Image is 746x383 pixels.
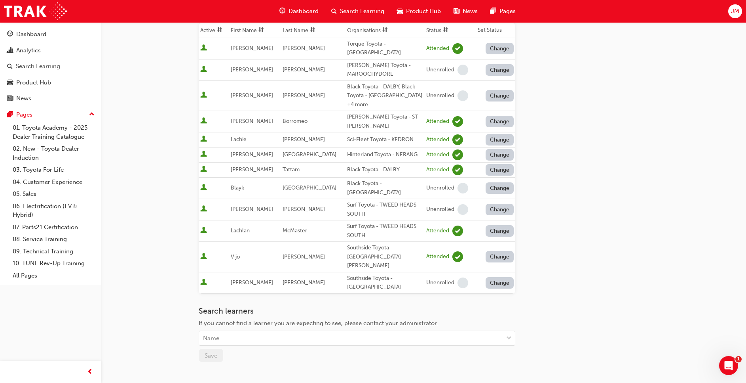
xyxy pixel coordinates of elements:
[310,27,315,34] span: sorting-icon
[89,109,95,120] span: up-icon
[347,135,423,144] div: Sci-Fleet Toyota - KEDRON
[3,91,98,106] a: News
[347,201,423,218] div: Surf Toyota - TWEED HEADS SOUTH
[200,92,207,100] span: User is active
[486,277,514,289] button: Change
[283,206,325,213] span: [PERSON_NAME]
[7,95,13,102] span: news-icon
[7,79,13,86] span: car-icon
[426,66,454,74] div: Unenrolled
[3,75,98,90] a: Product Hub
[728,4,742,18] button: JM
[9,164,98,176] a: 03. Toyota For Life
[200,253,207,261] span: User is active
[7,111,13,119] span: pages-icon
[452,226,463,236] span: learningRecordVerb_ATTEND-icon
[457,204,468,215] span: learningRecordVerb_NONE-icon
[426,279,454,287] div: Unenrolled
[426,136,449,144] div: Attended
[457,90,468,101] span: learningRecordVerb_NONE-icon
[200,227,207,235] span: User is active
[200,205,207,213] span: User is active
[16,46,41,55] div: Analytics
[425,23,476,38] th: Toggle SortBy
[200,166,207,174] span: User is active
[9,176,98,188] a: 04. Customer Experience
[731,7,739,16] span: JM
[486,64,514,76] button: Change
[331,6,337,16] span: search-icon
[7,31,13,38] span: guage-icon
[426,92,454,100] div: Unenrolled
[499,7,516,16] span: Pages
[231,66,273,73] span: [PERSON_NAME]
[426,184,454,192] div: Unenrolled
[452,134,463,145] span: learningRecordVerb_ATTEND-icon
[325,3,391,19] a: search-iconSearch Learning
[484,3,522,19] a: pages-iconPages
[347,243,423,270] div: Southside Toyota - [GEOGRAPHIC_DATA][PERSON_NAME]
[283,136,325,143] span: [PERSON_NAME]
[3,107,98,122] button: Pages
[454,6,459,16] span: news-icon
[16,62,60,71] div: Search Learning
[476,23,515,38] th: Set Status
[486,149,514,161] button: Change
[289,7,319,16] span: Dashboard
[229,23,281,38] th: Toggle SortBy
[406,7,441,16] span: Product Hub
[397,6,403,16] span: car-icon
[9,188,98,200] a: 05. Sales
[4,2,67,20] a: Trak
[7,63,13,70] span: search-icon
[457,278,468,288] span: learningRecordVerb_NONE-icon
[345,23,425,38] th: Toggle SortBy
[347,165,423,174] div: Black Toyota - DALBY
[347,40,423,57] div: Torque Toyota - [GEOGRAPHIC_DATA]
[199,320,438,327] span: If you cannot find a learner you are expecting to see, please contact your administrator.
[426,206,454,213] div: Unenrolled
[283,118,308,124] span: Borromeo
[9,257,98,270] a: 10. TUNE Rev-Up Training
[283,253,325,260] span: [PERSON_NAME]
[283,92,325,99] span: [PERSON_NAME]
[506,333,512,344] span: down-icon
[426,253,449,260] div: Attended
[3,27,98,42] a: Dashboard
[426,166,449,174] div: Attended
[200,44,207,52] span: User is active
[16,110,32,119] div: Pages
[486,225,514,237] button: Change
[231,166,273,173] span: [PERSON_NAME]
[7,47,13,54] span: chart-icon
[347,222,423,240] div: Surf Toyota - TWEED HEADS SOUTH
[283,66,325,73] span: [PERSON_NAME]
[16,94,31,103] div: News
[490,6,496,16] span: pages-icon
[205,352,217,359] span: Save
[486,43,514,54] button: Change
[391,3,447,19] a: car-iconProduct Hub
[447,3,484,19] a: news-iconNews
[486,251,514,262] button: Change
[200,279,207,287] span: User is active
[347,113,423,130] div: [PERSON_NAME] Toyota - ST [PERSON_NAME]
[443,27,448,34] span: sorting-icon
[3,59,98,74] a: Search Learning
[382,27,388,34] span: sorting-icon
[347,274,423,292] div: Southside Toyota - [GEOGRAPHIC_DATA]
[9,245,98,258] a: 09. Technical Training
[3,43,98,58] a: Analytics
[283,45,325,52] span: [PERSON_NAME]
[426,45,449,52] div: Attended
[231,227,250,234] span: Lachlan
[452,116,463,127] span: learningRecordVerb_ATTEND-icon
[200,184,207,192] span: User is active
[9,200,98,221] a: 06. Electrification (EV & Hybrid)
[347,179,423,197] div: Black Toyota - [GEOGRAPHIC_DATA]
[283,227,307,234] span: McMaster
[16,78,51,87] div: Product Hub
[457,65,468,75] span: learningRecordVerb_NONE-icon
[231,151,273,158] span: [PERSON_NAME]
[217,27,222,34] span: sorting-icon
